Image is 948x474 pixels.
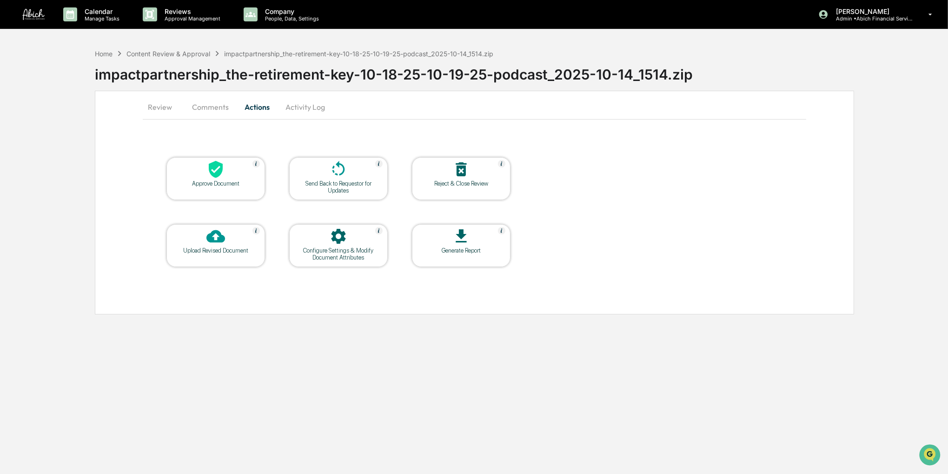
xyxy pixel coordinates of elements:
span: [PERSON_NAME] [29,126,75,134]
div: 🔎 [9,183,17,191]
img: logo [22,9,45,20]
p: People, Data, Settings [258,15,324,22]
a: Powered byPylon [66,205,113,212]
a: 🗄️Attestations [64,161,119,178]
p: Reviews [157,7,225,15]
div: We're available if you need us! [42,80,128,87]
img: Help [375,227,383,234]
img: 8933085812038_c878075ebb4cc5468115_72.jpg [20,71,36,87]
span: Attestations [77,165,115,174]
div: Content Review & Approval [126,50,210,58]
a: 🖐️Preclearance [6,161,64,178]
img: Sigrid Alegria [9,117,24,132]
button: Activity Log [278,96,332,118]
span: [DATE] [82,126,101,134]
span: • [77,126,80,134]
div: Generate Report [419,247,503,254]
div: 🗄️ [67,166,75,173]
div: Send Back to Requestor for Updates [297,180,380,194]
button: Start new chat [158,73,169,85]
div: impactpartnership_the-retirement-key-10-18-25-10-19-25-podcast_2025-10-14_1514.zip [95,59,948,83]
p: How can we help? [9,19,169,34]
div: Start new chat [42,71,152,80]
div: Reject & Close Review [419,180,503,187]
img: 1746055101610-c473b297-6a78-478c-a979-82029cc54cd1 [9,71,26,87]
button: See all [144,101,169,112]
img: Help [498,160,505,167]
span: Data Lookup [19,182,59,192]
div: impactpartnership_the-retirement-key-10-18-25-10-19-25-podcast_2025-10-14_1514.zip [224,50,493,58]
div: Configure Settings & Modify Document Attributes [297,247,380,261]
div: Past conversations [9,103,62,110]
div: Upload Revised Document [174,247,258,254]
span: Pylon [93,205,113,212]
p: Calendar [77,7,124,15]
img: Help [375,160,383,167]
div: Home [95,50,113,58]
div: secondary tabs example [143,96,806,118]
img: Help [252,160,260,167]
button: Actions [236,96,278,118]
button: Review [143,96,185,118]
a: 🔎Data Lookup [6,179,62,195]
img: Help [498,227,505,234]
p: Company [258,7,324,15]
p: [PERSON_NAME] [829,7,915,15]
iframe: Open customer support [918,443,943,468]
img: Help [252,227,260,234]
button: Comments [185,96,236,118]
p: Approval Management [157,15,225,22]
span: Preclearance [19,165,60,174]
p: Admin • Abich Financial Services [829,15,915,22]
p: Manage Tasks [77,15,124,22]
div: 🖐️ [9,166,17,173]
div: Approve Document [174,180,258,187]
